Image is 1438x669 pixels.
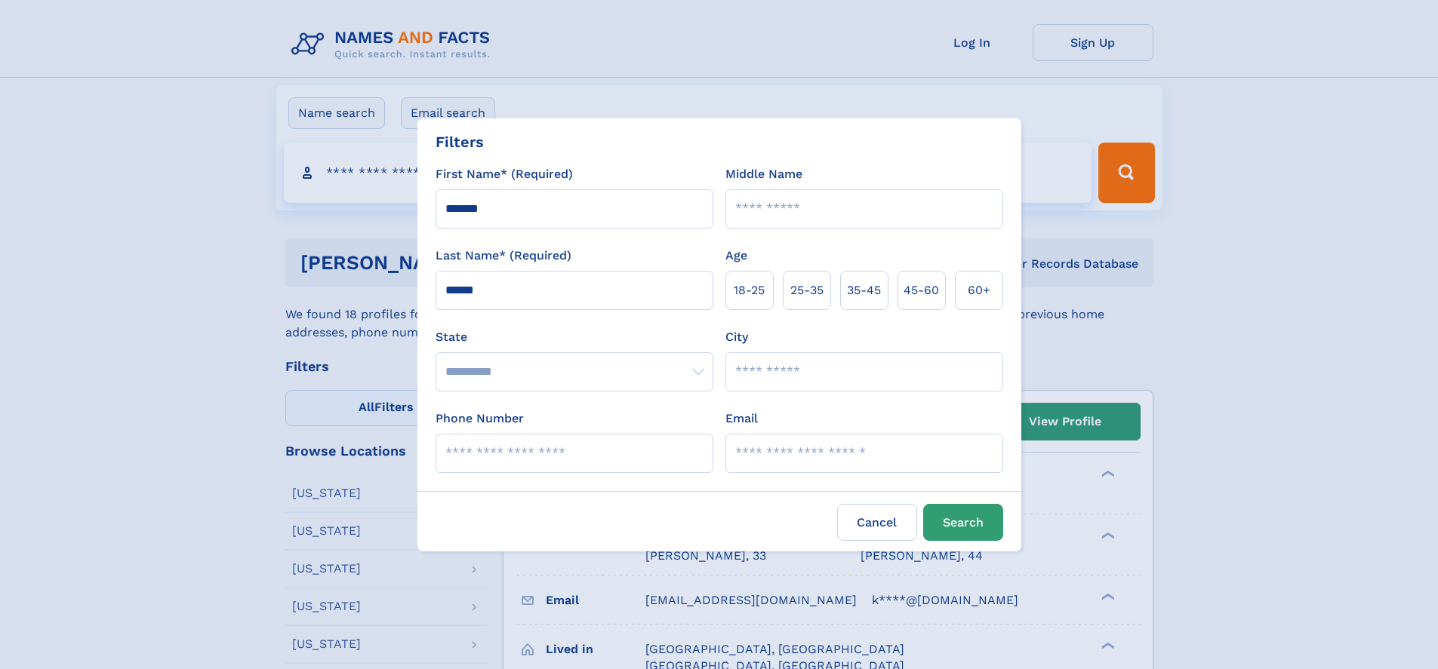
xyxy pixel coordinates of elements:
label: City [725,328,748,346]
label: First Name* (Required) [436,165,573,183]
span: 18‑25 [734,281,765,299]
span: 25‑35 [790,281,824,299]
label: Email [725,410,758,428]
label: Age [725,247,747,265]
label: Cancel [837,504,917,541]
label: Phone Number [436,410,524,428]
label: Last Name* (Required) [436,247,571,265]
span: 35‑45 [847,281,881,299]
span: 60+ [968,281,990,299]
div: Filters [436,130,484,153]
label: State [436,328,713,346]
button: Search [923,504,1003,541]
label: Middle Name [725,165,802,183]
span: 45‑60 [904,281,939,299]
